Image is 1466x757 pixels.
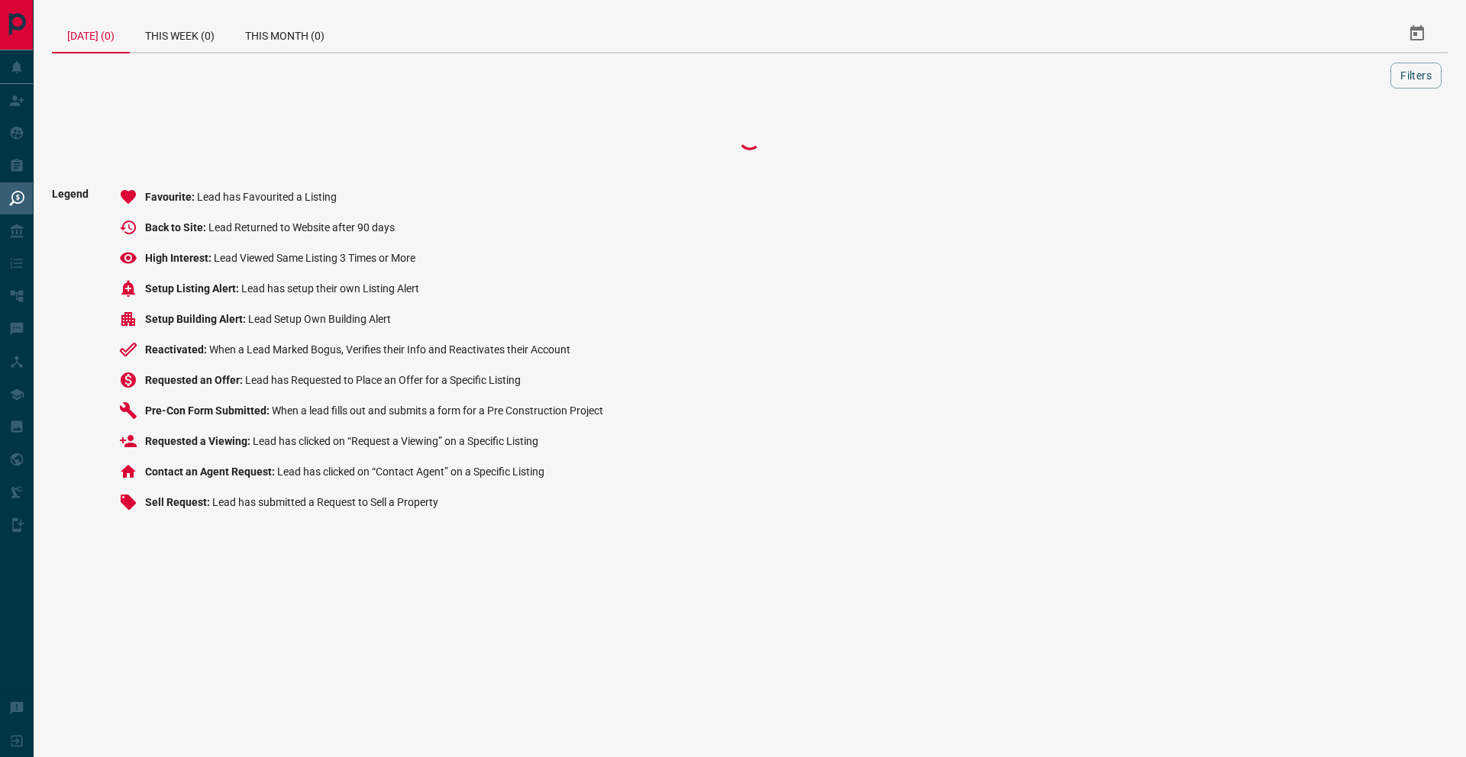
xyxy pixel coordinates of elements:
span: Setup Building Alert [145,313,248,325]
button: Select Date Range [1399,15,1435,52]
button: Filters [1390,63,1442,89]
span: Favourite [145,191,197,203]
div: This Week (0) [130,15,230,52]
span: Pre-Con Form Submitted [145,404,272,417]
span: Sell Request [145,496,212,508]
span: When a Lead Marked Bogus, Verifies their Info and Reactivates their Account [209,343,570,356]
span: Lead Returned to Website after 90 days [208,221,395,234]
span: Lead Viewed Same Listing 3 Times or More [214,252,415,264]
span: Lead has Favourited a Listing [197,191,337,203]
span: High Interest [145,252,214,264]
span: Lead has clicked on “Contact Agent” on a Specific Listing [277,465,544,478]
span: Legend [52,188,89,523]
span: Lead Setup Own Building Alert [248,313,391,325]
span: Lead has submitted a Request to Sell a Property [212,496,438,508]
span: Requested a Viewing [145,435,253,447]
span: Setup Listing Alert [145,282,241,295]
div: Loading [673,124,826,154]
span: Contact an Agent Request [145,465,277,478]
span: Lead has clicked on “Request a Viewing” on a Specific Listing [253,435,538,447]
div: This Month (0) [230,15,340,52]
span: Requested an Offer [145,374,245,386]
span: When a lead fills out and submits a form for a Pre Construction Project [272,404,603,417]
div: [DATE] (0) [52,15,130,53]
span: Lead has Requested to Place an Offer for a Specific Listing [245,374,521,386]
span: Back to Site [145,221,208,234]
span: Lead has setup their own Listing Alert [241,282,419,295]
span: Reactivated [145,343,209,356]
